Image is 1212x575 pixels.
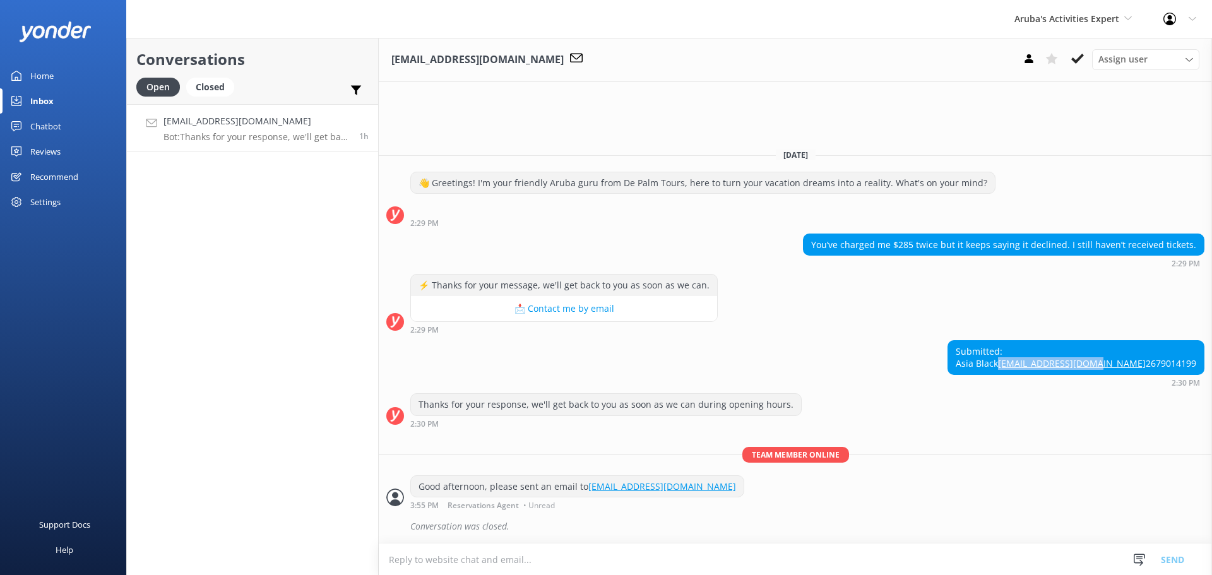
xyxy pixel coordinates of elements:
[410,420,439,428] strong: 2:30 PM
[1092,49,1199,69] div: Assign User
[30,114,61,139] div: Chatbot
[1098,52,1148,66] span: Assign user
[411,296,717,321] button: 📩 Contact me by email
[386,516,1204,537] div: 2025-09-03T19:55:37.726
[523,502,555,509] span: • Unread
[411,275,717,296] div: ⚡ Thanks for your message, we'll get back to you as soon as we can.
[588,480,736,492] a: [EMAIL_ADDRESS][DOMAIN_NAME]
[136,80,186,93] a: Open
[1014,13,1119,25] span: Aruba's Activities Expert
[742,447,849,463] span: Team member online
[804,234,1204,256] div: You’ve charged me $285 twice but it keeps saying it declined. I still haven’t received tickets.
[186,78,234,97] div: Closed
[410,419,802,428] div: Sep 03 2025 02:30pm (UTC -04:00) America/Caracas
[410,220,439,227] strong: 2:29 PM
[448,502,519,509] span: Reservations Agent
[30,139,61,164] div: Reviews
[1172,260,1200,268] strong: 2:29 PM
[359,131,369,141] span: Sep 03 2025 02:30pm (UTC -04:00) America/Caracas
[411,476,744,497] div: Good afternoon, please sent an email to
[803,259,1204,268] div: Sep 03 2025 02:29pm (UTC -04:00) America/Caracas
[30,164,78,189] div: Recommend
[30,63,54,88] div: Home
[948,341,1204,374] div: Submitted: Asia Black 2679014199
[19,21,92,42] img: yonder-white-logo.png
[163,131,350,143] p: Bot: Thanks for your response, we'll get back to you as soon as we can during opening hours.
[411,394,801,415] div: Thanks for your response, we'll get back to you as soon as we can during opening hours.
[948,378,1204,387] div: Sep 03 2025 02:30pm (UTC -04:00) America/Caracas
[136,78,180,97] div: Open
[410,218,995,227] div: Sep 03 2025 02:29pm (UTC -04:00) America/Caracas
[411,172,995,194] div: 👋 Greetings! I'm your friendly Aruba guru from De Palm Tours, here to turn your vacation dreams i...
[391,52,564,68] h3: [EMAIL_ADDRESS][DOMAIN_NAME]
[163,114,350,128] h4: [EMAIL_ADDRESS][DOMAIN_NAME]
[998,357,1146,369] a: [EMAIL_ADDRESS][DOMAIN_NAME]
[56,537,73,562] div: Help
[30,189,61,215] div: Settings
[127,104,378,151] a: [EMAIL_ADDRESS][DOMAIN_NAME]Bot:Thanks for your response, we'll get back to you as soon as we can...
[410,516,1204,537] div: Conversation was closed.
[39,512,90,537] div: Support Docs
[30,88,54,114] div: Inbox
[776,150,816,160] span: [DATE]
[410,325,718,334] div: Sep 03 2025 02:29pm (UTC -04:00) America/Caracas
[1172,379,1200,387] strong: 2:30 PM
[410,326,439,334] strong: 2:29 PM
[136,47,369,71] h2: Conversations
[410,502,439,509] strong: 3:55 PM
[186,80,241,93] a: Closed
[410,501,744,509] div: Sep 03 2025 03:55pm (UTC -04:00) America/Caracas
